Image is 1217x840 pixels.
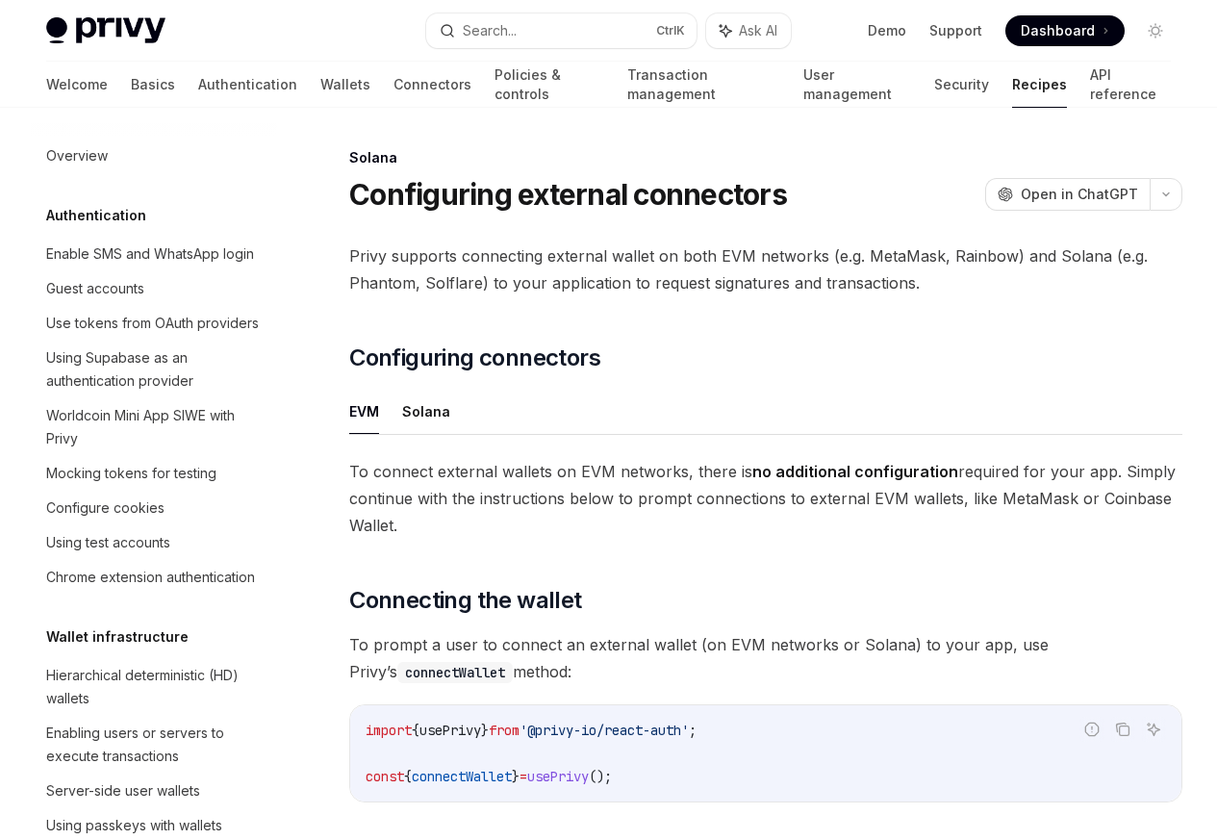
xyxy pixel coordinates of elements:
div: Chrome extension authentication [46,566,255,589]
a: Server-side user wallets [31,774,277,808]
a: Guest accounts [31,271,277,306]
div: Hierarchical deterministic (HD) wallets [46,664,266,710]
div: Guest accounts [46,277,144,300]
div: Using Supabase as an authentication provider [46,346,266,393]
a: Hierarchical deterministic (HD) wallets [31,658,277,716]
a: Use tokens from OAuth providers [31,306,277,341]
span: connectWallet [412,768,512,785]
div: Search... [463,19,517,42]
span: (); [589,768,612,785]
a: Mocking tokens for testing [31,456,277,491]
button: Ask AI [706,13,791,48]
div: Enable SMS and WhatsApp login [46,242,254,266]
a: Dashboard [1005,15,1125,46]
a: Transaction management [627,62,779,108]
button: Solana [402,389,450,434]
span: Open in ChatGPT [1021,185,1138,204]
div: Solana [349,148,1182,167]
span: ; [689,722,697,739]
span: To prompt a user to connect an external wallet (on EVM networks or Solana) to your app, use Privy... [349,631,1182,685]
a: Configure cookies [31,491,277,525]
span: To connect external wallets on EVM networks, there is required for your app. Simply continue with... [349,458,1182,539]
a: Basics [131,62,175,108]
span: usePrivy [527,768,589,785]
span: Dashboard [1021,21,1095,40]
span: '@privy-io/react-auth' [520,722,689,739]
span: Ctrl K [656,23,685,38]
a: Recipes [1012,62,1067,108]
span: } [512,768,520,785]
span: usePrivy [419,722,481,739]
div: Enabling users or servers to execute transactions [46,722,266,768]
div: Using passkeys with wallets [46,814,222,837]
strong: no additional configuration [752,462,958,481]
a: Demo [868,21,906,40]
div: Overview [46,144,108,167]
span: Configuring connectors [349,343,600,373]
h1: Configuring external connectors [349,177,787,212]
a: Policies & controls [494,62,604,108]
span: } [481,722,489,739]
a: Security [934,62,989,108]
a: Support [929,21,982,40]
div: Use tokens from OAuth providers [46,312,259,335]
a: Enable SMS and WhatsApp login [31,237,277,271]
button: Report incorrect code [1079,717,1104,742]
code: connectWallet [397,662,513,683]
a: Chrome extension authentication [31,560,277,595]
span: from [489,722,520,739]
div: Using test accounts [46,531,170,554]
span: { [412,722,419,739]
div: Worldcoin Mini App SIWE with Privy [46,404,266,450]
a: API reference [1090,62,1171,108]
a: Using Supabase as an authentication provider [31,341,277,398]
a: Connectors [393,62,471,108]
h5: Authentication [46,204,146,227]
a: Enabling users or servers to execute transactions [31,716,277,774]
span: = [520,768,527,785]
a: Using test accounts [31,525,277,560]
div: Server-side user wallets [46,779,200,802]
a: Worldcoin Mini App SIWE with Privy [31,398,277,456]
a: Welcome [46,62,108,108]
span: import [366,722,412,739]
button: EVM [349,389,379,434]
span: { [404,768,412,785]
button: Open in ChatGPT [985,178,1150,211]
button: Ask AI [1141,717,1166,742]
button: Search...CtrlK [426,13,697,48]
a: Overview [31,139,277,173]
a: Wallets [320,62,370,108]
span: Privy supports connecting external wallet on both EVM networks (e.g. MetaMask, Rainbow) and Solan... [349,242,1182,296]
div: Mocking tokens for testing [46,462,216,485]
span: const [366,768,404,785]
span: Connecting the wallet [349,585,581,616]
a: User management [803,62,912,108]
a: Authentication [198,62,297,108]
h5: Wallet infrastructure [46,625,189,649]
button: Toggle dark mode [1140,15,1171,46]
img: light logo [46,17,165,44]
span: Ask AI [739,21,777,40]
button: Copy the contents from the code block [1110,717,1135,742]
div: Configure cookies [46,496,165,520]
